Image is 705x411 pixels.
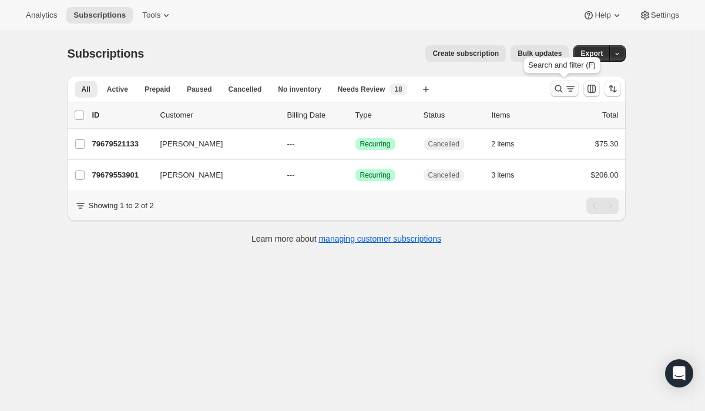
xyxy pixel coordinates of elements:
span: 3 items [492,171,515,180]
button: Settings [632,7,686,24]
span: Tools [142,11,160,20]
button: 2 items [492,136,528,152]
button: Subscriptions [66,7,133,24]
span: Needs Review [338,85,385,94]
span: Prepaid [145,85,170,94]
div: Open Intercom Messenger [665,359,693,387]
button: Help [576,7,629,24]
button: 3 items [492,167,528,183]
span: Help [595,11,610,20]
span: $206.00 [591,171,619,179]
span: Analytics [26,11,57,20]
div: Type [355,109,414,121]
span: Cancelled [229,85,262,94]
span: 18 [394,85,402,94]
p: Status [424,109,482,121]
button: Create new view [417,81,435,98]
span: 2 items [492,139,515,149]
p: Billing Date [287,109,346,121]
p: Customer [160,109,278,121]
span: Paused [187,85,212,94]
button: Analytics [19,7,64,24]
span: All [82,85,90,94]
div: 79679521133[PERSON_NAME]---SuccessRecurringCancelled2 items$75.30 [92,136,619,152]
span: Create subscription [432,49,499,58]
p: ID [92,109,151,121]
span: [PERSON_NAME] [160,138,223,150]
span: No inventory [278,85,321,94]
button: Sort the results [605,81,621,97]
span: Active [107,85,128,94]
span: Settings [651,11,679,20]
button: Search and filter results [550,81,579,97]
button: Create subscription [425,45,506,62]
p: 79679553901 [92,169,151,181]
span: Bulk updates [518,49,562,58]
div: Items [492,109,550,121]
div: 79679553901[PERSON_NAME]---SuccessRecurringCancelled3 items$206.00 [92,167,619,183]
span: --- [287,171,295,179]
p: Showing 1 to 2 of 2 [89,200,154,212]
nav: Pagination [586,198,619,214]
span: Cancelled [428,171,459,180]
a: managing customer subscriptions [318,234,441,243]
div: IDCustomerBilling DateTypeStatusItemsTotal [92,109,619,121]
p: Learn more about [251,233,441,245]
button: Export [573,45,610,62]
span: [PERSON_NAME] [160,169,223,181]
button: [PERSON_NAME] [153,135,271,153]
span: Export [580,49,603,58]
span: Recurring [360,171,391,180]
button: Customize table column order and visibility [583,81,600,97]
p: Total [602,109,618,121]
span: Subscriptions [68,47,145,60]
span: Recurring [360,139,391,149]
span: Subscriptions [73,11,126,20]
button: [PERSON_NAME] [153,166,271,185]
button: Tools [135,7,179,24]
span: Cancelled [428,139,459,149]
button: Bulk updates [511,45,569,62]
span: $75.30 [595,139,619,148]
span: --- [287,139,295,148]
p: 79679521133 [92,138,151,150]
